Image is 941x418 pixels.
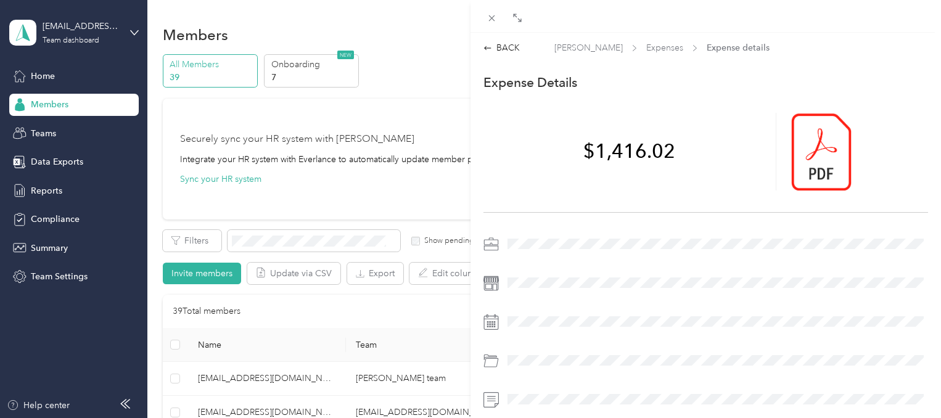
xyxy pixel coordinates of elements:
[707,41,770,54] span: Expense details
[483,74,577,91] p: Expense Details
[483,41,520,54] div: BACK
[872,349,941,418] iframe: Everlance-gr Chat Button Frame
[583,141,675,162] span: $1,416.02
[554,41,623,54] span: [PERSON_NAME]
[646,41,683,54] span: Expenses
